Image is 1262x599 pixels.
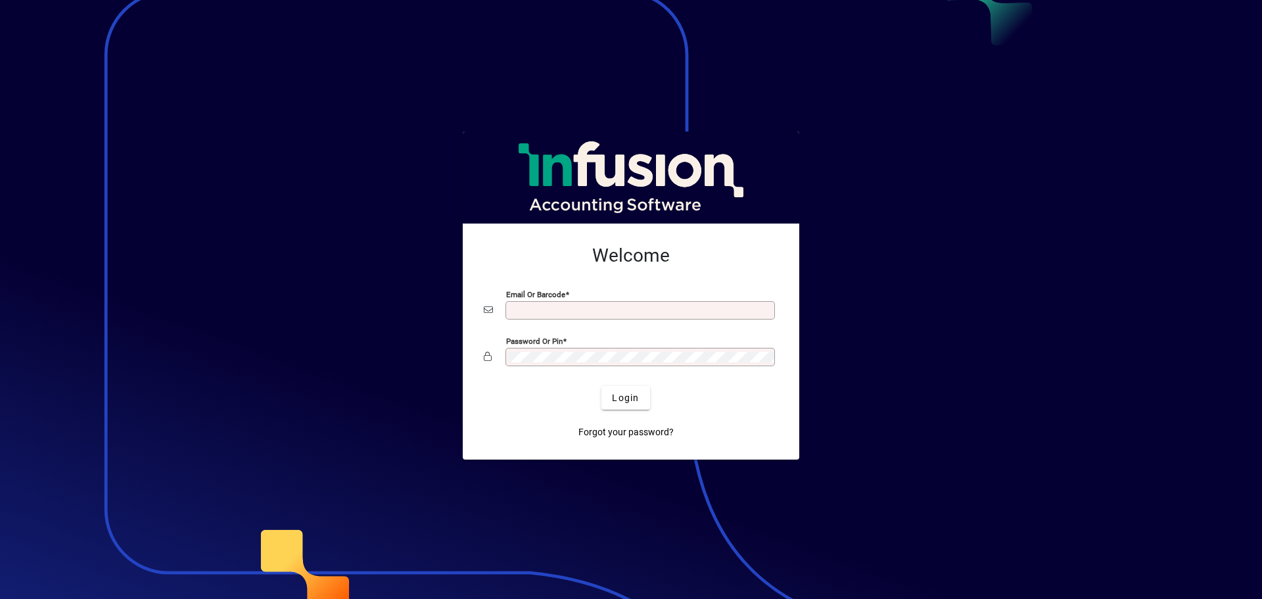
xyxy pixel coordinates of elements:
[601,386,649,410] button: Login
[506,337,563,346] mat-label: Password or Pin
[484,245,778,267] h2: Welcome
[612,391,639,405] span: Login
[506,290,565,299] mat-label: Email or Barcode
[573,420,679,444] a: Forgot your password?
[578,425,674,439] span: Forgot your password?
